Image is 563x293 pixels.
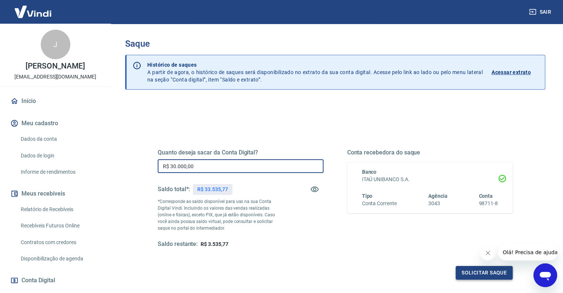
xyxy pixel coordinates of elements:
p: A partir de agora, o histórico de saques será disponibilizado no extrato da sua conta digital. Ac... [147,61,483,83]
h6: ITAÚ UNIBANCO S.A. [362,176,498,183]
h5: Conta recebedora do saque [347,149,513,156]
iframe: Botão para abrir a janela de mensagens [533,263,557,287]
iframe: Mensagem da empresa [498,244,557,260]
p: *Corresponde ao saldo disponível para uso na sua Conta Digital Vindi. Incluindo os valores das ve... [158,198,282,232]
span: R$ 3.535,77 [201,241,228,247]
p: Histórico de saques [147,61,483,69]
span: Banco [362,169,377,175]
a: Recebíveis Futuros Online [18,218,102,233]
p: [PERSON_NAME] [26,62,85,70]
button: Meus recebíveis [9,186,102,202]
button: Conta Digital [9,272,102,289]
a: Disponibilização de agenda [18,251,102,266]
h6: Conta Corrente [362,200,397,207]
h6: 98711-8 [479,200,498,207]
h3: Saque [125,39,545,49]
img: Vindi [9,0,57,23]
span: Agência [428,193,448,199]
a: Início [9,93,102,109]
button: Sair [527,5,554,19]
h5: Quanto deseja sacar da Conta Digital? [158,149,324,156]
p: Acessar extrato [492,69,531,76]
a: Contratos com credores [18,235,102,250]
div: J [41,30,70,59]
span: Olá! Precisa de ajuda? [4,5,62,11]
h5: Saldo total*: [158,186,190,193]
a: Relatório de Recebíveis [18,202,102,217]
iframe: Fechar mensagem [480,246,495,260]
p: R$ 33.535,77 [197,186,228,193]
h6: 3043 [428,200,448,207]
a: Acessar extrato [492,61,539,83]
h5: Saldo restante: [158,240,198,248]
a: Informe de rendimentos [18,164,102,180]
span: Conta [479,193,493,199]
button: Meu cadastro [9,115,102,131]
p: [EMAIL_ADDRESS][DOMAIN_NAME] [14,73,96,81]
a: Dados de login [18,148,102,163]
a: Dados da conta [18,131,102,147]
button: Solicitar saque [456,266,513,280]
span: Tipo [362,193,373,199]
